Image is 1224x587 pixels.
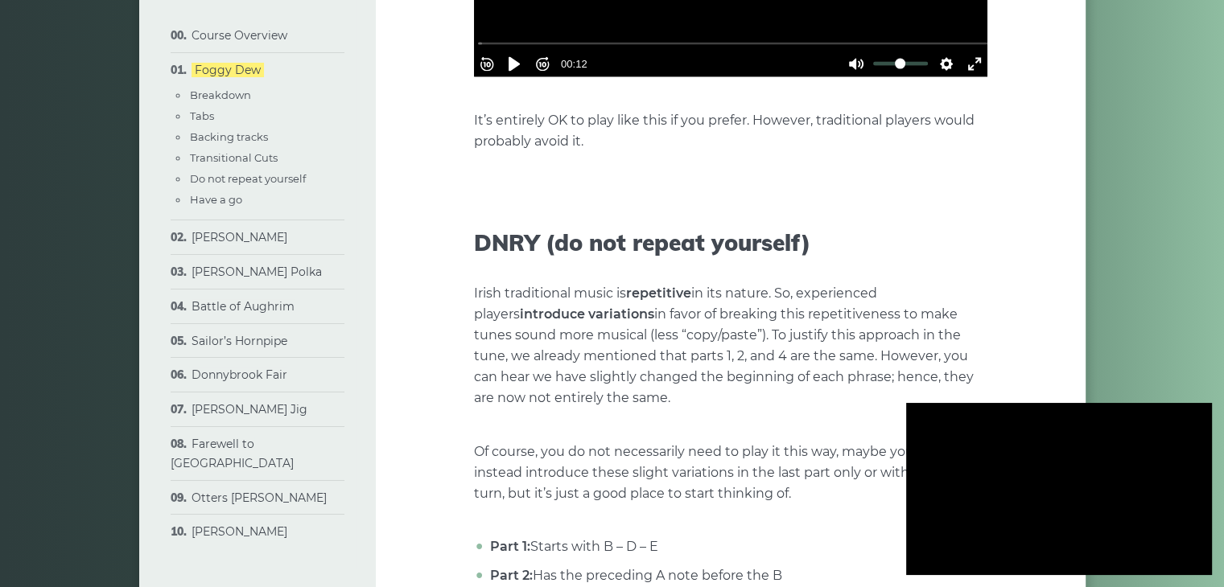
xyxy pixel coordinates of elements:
li: Has the preceding A note before the B [486,565,987,586]
p: Irish traditional music is in its nature. So, experienced players in favor of breaking this repet... [474,283,987,408]
h3: DNRY (do not repeat yourself) [474,229,987,257]
a: Tabs [190,109,214,122]
strong: Part 2: [490,568,533,583]
p: It’s entirely OK to play like this if you prefer. However, traditional players would probably avo... [474,110,987,152]
strong: repetitive [626,285,691,301]
a: Sailor’s Hornpipe [192,334,287,348]
strong: introduce variations [520,306,654,322]
a: Course Overview [192,28,287,43]
a: Farewell to [GEOGRAPHIC_DATA] [171,437,294,470]
a: Backing tracks [190,130,268,143]
a: [PERSON_NAME] [192,230,287,244]
a: Otters [PERSON_NAME] [192,491,327,505]
strong: Part 1: [490,539,530,554]
a: Foggy Dew [192,63,264,77]
p: Of course, you do not necessarily need to play it this way, maybe you would instead introduce the... [474,441,987,504]
a: [PERSON_NAME] Polka [192,265,322,279]
li: Starts with B – D – E [486,536,987,557]
a: Transitional Cuts [190,151,278,164]
a: [PERSON_NAME] [192,524,287,539]
a: Do not repeat yourself [190,172,306,185]
a: [PERSON_NAME] Jig [192,402,307,417]
a: Donnybrook Fair [192,367,287,382]
a: Breakdown [190,88,251,101]
a: Battle of Aughrim [192,299,295,314]
a: Have a go [190,193,242,206]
